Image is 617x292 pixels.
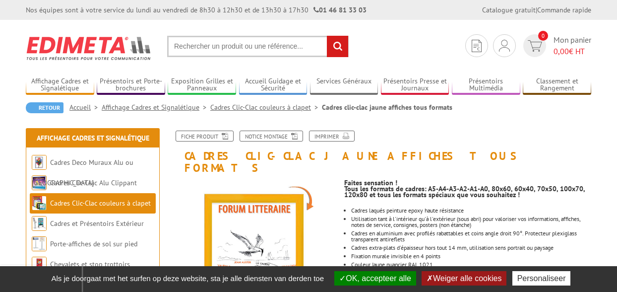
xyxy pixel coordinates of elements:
[32,196,47,211] img: Cadres Clic-Clac couleurs à clapet
[422,271,506,286] button: Weiger alle cookies
[351,245,591,251] li: Cadres extra-plats d'épaisseur hors tout 14 mm, utilisation sens portrait ou paysage
[482,5,536,14] a: Catalogue gratuit
[32,216,47,231] img: Cadres et Présentoirs Extérieur
[32,236,47,251] img: Porte-affiches de sol sur pied
[176,131,234,142] a: Fiche produit
[69,103,102,112] a: Accueil
[97,77,165,93] a: Présentoirs et Porte-brochures
[452,77,520,93] a: Présentoirs Multimédia
[47,274,329,283] span: Als je doorgaat met het surfen op deze website, sta je alle diensten van derden toe
[521,34,591,57] a: devis rapide 0 Mon panier 0,00€ HT
[50,178,137,187] a: Cadres Clic-Clac Alu Clippant
[322,102,452,112] li: Cadres clic-clac jaune affiches tous formats
[351,230,591,242] li: Cadres en aluminium avec profilés rabattables et coins angle droit 90°. Protecteur plexiglass tra...
[26,77,94,93] a: Affichage Cadres et Signalétique
[50,239,137,248] a: Porte-affiches de sol sur pied
[32,257,47,272] img: Chevalets et stop trottoirs
[50,199,151,208] a: Cadres Clic-Clac couleurs à clapet
[351,262,591,268] li: Couleur Jaune nuancier RAL 1021
[239,77,308,93] a: Accueil Guidage et Sécurité
[512,271,571,286] button: Personaliseer (modaal venster)
[26,5,367,15] div: Nos équipes sont à votre service du lundi au vendredi de 8h30 à 12h30 et de 13h30 à 17h30
[528,40,542,52] img: devis rapide
[309,131,355,142] a: Imprimer
[26,102,63,113] a: Retour
[344,186,591,198] p: Tous les formats de cadres: A5-A4-A3-A2-A1-A0, 80x60, 60x40, 70x50, 100x70, 120x80 et tous les fo...
[344,180,591,186] p: Faites sensation !
[50,219,144,228] a: Cadres et Présentoirs Extérieur
[37,134,149,143] a: Affichage Cadres et Signalétique
[310,77,378,93] a: Services Généraux
[537,5,591,14] a: Commande rapide
[334,271,416,286] button: OK, accepteer alle
[26,30,152,67] img: Edimeta
[351,216,591,228] li: Utilisation tant à l'intérieur qu'à l'extérieur (sous abri) pour valoriser vos informations, affi...
[240,131,303,142] a: Notice Montage
[499,40,510,52] img: devis rapide
[381,77,449,93] a: Présentoirs Presse et Journaux
[482,5,591,15] div: |
[351,253,591,259] li: Fixation murale invisible en 4 points
[32,155,47,170] img: Cadres Deco Muraux Alu ou Bois
[167,36,349,57] input: Rechercher un produit ou une référence...
[327,36,348,57] input: rechercher
[538,31,548,41] span: 0
[162,131,599,174] h1: Cadres clic-clac jaune affiches tous formats
[210,103,322,112] a: Cadres Clic-Clac couleurs à clapet
[554,46,569,56] span: 0,00
[554,46,591,57] span: € HT
[50,260,130,269] a: Chevalets et stop trottoirs
[102,103,210,112] a: Affichage Cadres et Signalétique
[554,34,591,57] span: Mon panier
[313,5,367,14] strong: 01 46 81 33 03
[523,77,591,93] a: Classement et Rangement
[351,208,591,214] li: Cadres laqués peinture epoxy haute résistance
[472,40,482,52] img: devis rapide
[32,158,133,187] a: Cadres Deco Muraux Alu ou [GEOGRAPHIC_DATA]
[168,77,236,93] a: Exposition Grilles et Panneaux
